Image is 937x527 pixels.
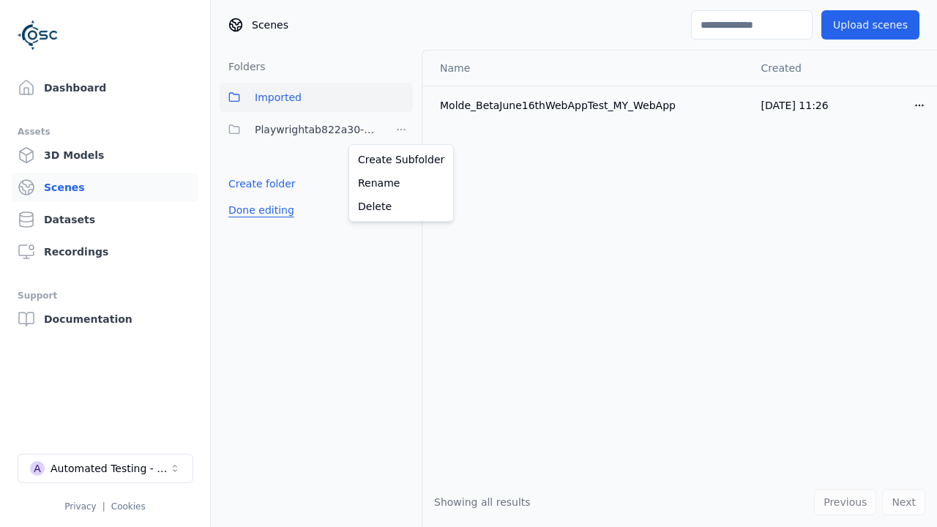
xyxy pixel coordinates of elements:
a: Delete [352,195,450,218]
a: Create Subfolder [352,148,450,171]
a: Rename [352,171,450,195]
